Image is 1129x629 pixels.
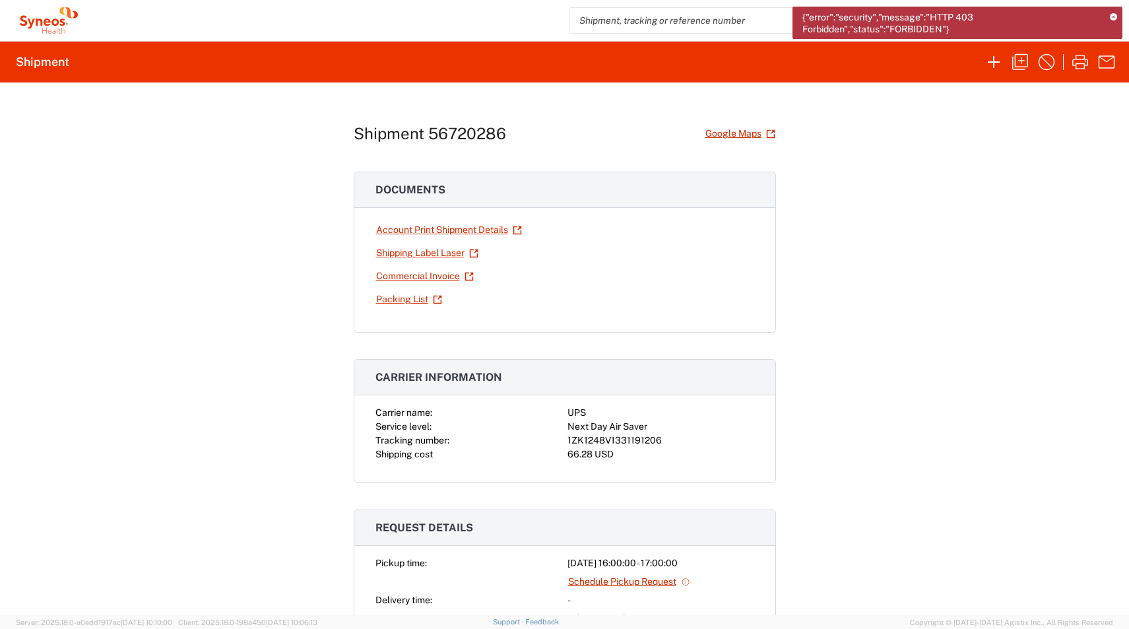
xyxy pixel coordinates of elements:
[375,371,502,383] span: Carrier information
[16,618,172,626] span: Server: 2025.18.0-a0edd1917ac
[567,593,754,607] div: -
[910,616,1113,628] span: Copyright © [DATE]-[DATE] Agistix Inc., All Rights Reserved
[375,595,432,605] span: Delivery time:
[375,407,432,418] span: Carrier name:
[567,434,754,447] div: 1ZK1248V1331191206
[802,11,1101,35] span: {"error":"security","message":"HTTP 403 Forbidden","status":"FORBIDDEN"}
[375,421,432,432] span: Service level:
[121,618,172,626] span: [DATE] 10:10:00
[493,618,526,626] a: Support
[375,242,479,265] a: Shipping Label Laser
[375,218,523,242] a: Account Print Shipment Details
[375,265,474,288] a: Commercial Invoice
[375,183,445,196] span: Documents
[567,447,754,461] div: 66.28 USD
[567,556,754,570] div: [DATE] 16:00:00 - 17:00:00
[375,558,427,568] span: Pickup time:
[16,54,69,70] h2: Shipment
[705,122,776,145] a: Google Maps
[567,406,754,420] div: UPS
[375,435,449,446] span: Tracking number:
[266,618,317,626] span: [DATE] 10:06:13
[375,521,473,534] span: Request details
[569,8,911,33] input: Shipment, tracking or reference number
[375,449,433,459] span: Shipping cost
[567,570,691,593] a: Schedule Pickup Request
[567,420,754,434] div: Next Day Air Saver
[178,618,317,626] span: Client: 2025.18.0-198a450
[354,124,506,143] h1: Shipment 56720286
[525,618,559,626] a: Feedback
[375,288,443,311] a: Packing List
